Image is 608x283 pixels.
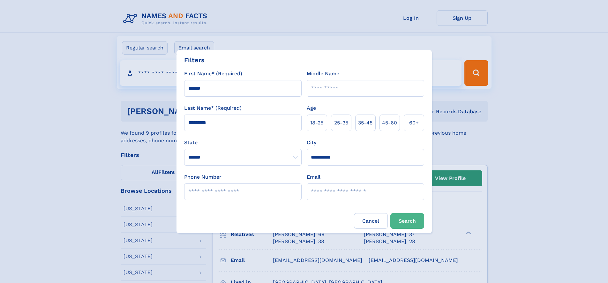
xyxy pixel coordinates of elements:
[310,119,323,127] span: 18‑25
[358,119,372,127] span: 35‑45
[307,70,339,78] label: Middle Name
[307,139,316,146] label: City
[184,104,242,112] label: Last Name* (Required)
[307,173,320,181] label: Email
[390,213,424,229] button: Search
[184,173,221,181] label: Phone Number
[334,119,348,127] span: 25‑35
[184,70,242,78] label: First Name* (Required)
[409,119,419,127] span: 60+
[307,104,316,112] label: Age
[354,213,388,229] label: Cancel
[184,55,205,65] div: Filters
[184,139,302,146] label: State
[382,119,397,127] span: 45‑60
